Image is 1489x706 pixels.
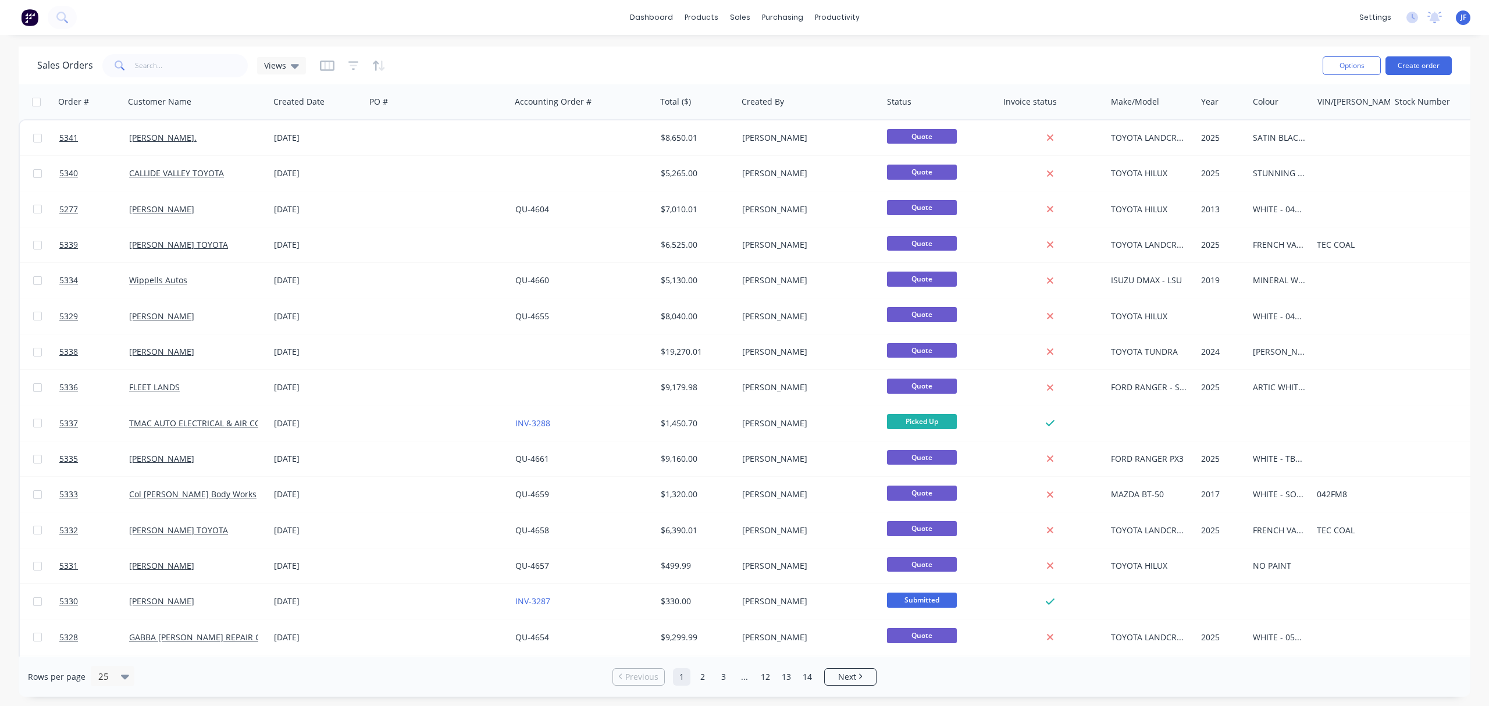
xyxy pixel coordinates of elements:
[129,274,187,286] a: Wippells Autos
[1201,96,1219,108] div: Year
[1111,311,1188,322] div: TOYOTA HILUX
[1317,239,1381,251] div: TEC COAL
[1201,239,1241,251] div: 2025
[742,96,784,108] div: Created By
[1253,560,1305,572] div: NO PAINT
[887,200,957,215] span: Quote
[742,525,871,536] div: [PERSON_NAME]
[59,299,129,334] a: 5329
[129,453,194,464] a: [PERSON_NAME]
[59,525,78,536] span: 5332
[59,381,78,393] span: 5336
[37,60,93,71] h1: Sales Orders
[887,236,957,251] span: Quote
[661,525,729,536] div: $6,390.01
[59,120,129,155] a: 5341
[1111,346,1188,358] div: TOYOTA TUNDRA
[742,560,871,572] div: [PERSON_NAME]
[887,521,957,536] span: Quote
[1253,311,1305,322] div: WHITE - 040 2 PAK PAINT
[515,311,549,322] a: QU-4655
[1111,132,1188,144] div: TOYOTA LANDCRUISER
[661,418,729,429] div: $1,450.70
[724,9,756,26] div: sales
[59,560,78,572] span: 5331
[661,204,729,215] div: $7,010.01
[369,96,388,108] div: PO #
[838,671,856,683] span: Next
[1385,56,1452,75] button: Create order
[1111,274,1188,286] div: ISUZU DMAX - LSU
[1317,525,1381,536] div: TEC COAL
[59,489,78,500] span: 5333
[887,450,957,465] span: Quote
[129,560,194,571] a: [PERSON_NAME]
[129,381,180,393] a: FLEET LANDS
[59,406,129,441] a: 5337
[515,204,549,215] a: QU-4604
[1201,632,1241,643] div: 2025
[515,418,550,429] a: INV-3288
[515,453,549,464] a: QU-4661
[1253,346,1305,358] div: [PERSON_NAME]/ BLACK SATIN 2 TONE - 2 PAK PAINT
[129,596,194,607] a: [PERSON_NAME]
[274,204,361,215] div: [DATE]
[59,274,78,286] span: 5334
[515,489,549,500] a: QU-4659
[59,132,78,144] span: 5341
[887,379,957,393] span: Quote
[59,311,78,322] span: 5329
[1201,525,1241,536] div: 2025
[59,418,78,429] span: 5337
[624,9,679,26] a: dashboard
[1111,204,1188,215] div: TOYOTA HILUX
[1111,381,1188,393] div: FORD RANGER - SUPER DUTY
[59,453,78,465] span: 5335
[661,274,729,286] div: $5,130.00
[742,204,871,215] div: [PERSON_NAME]
[1253,132,1305,144] div: SATIN BLACK/ [PERSON_NAME] TAUPE - TWO TONE POWDERCOATED
[715,668,732,686] a: Page 3
[1111,525,1188,536] div: TOYOTA LANDCRUISER
[59,370,129,405] a: 5336
[1111,167,1188,179] div: TOYOTA HILUX
[661,596,729,607] div: $330.00
[129,346,194,357] a: [PERSON_NAME]
[1201,381,1241,393] div: 2025
[1201,204,1241,215] div: 2013
[1253,204,1305,215] div: WHITE - 040 - 2 PAK PAINT
[59,620,129,655] a: 5328
[274,525,361,536] div: [DATE]
[264,59,286,72] span: Views
[59,334,129,369] a: 5338
[661,489,729,500] div: $1,320.00
[742,418,871,429] div: [PERSON_NAME]
[129,632,286,643] a: GABBA [PERSON_NAME] REPAIR CENTRE
[129,204,194,215] a: [PERSON_NAME]
[59,477,129,512] a: 5333
[1201,489,1241,500] div: 2017
[274,381,361,393] div: [DATE]
[736,668,753,686] a: Jump forward
[887,129,957,144] span: Quote
[742,132,871,144] div: [PERSON_NAME]
[1201,167,1241,179] div: 2025
[135,54,248,77] input: Search...
[661,311,729,322] div: $8,040.00
[679,9,724,26] div: products
[742,489,871,500] div: [PERSON_NAME]
[129,132,197,143] a: [PERSON_NAME].
[129,489,257,500] a: Col [PERSON_NAME] Body Works
[1323,56,1381,75] button: Options
[1317,96,1399,108] div: VIN/[PERSON_NAME]
[59,167,78,179] span: 5340
[661,132,729,144] div: $8,650.01
[274,239,361,251] div: [DATE]
[274,596,361,607] div: [DATE]
[59,192,129,227] a: 5277
[887,96,911,108] div: Status
[887,165,957,179] span: Quote
[608,668,881,686] ul: Pagination
[515,632,549,643] a: QU-4654
[661,381,729,393] div: $9,179.98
